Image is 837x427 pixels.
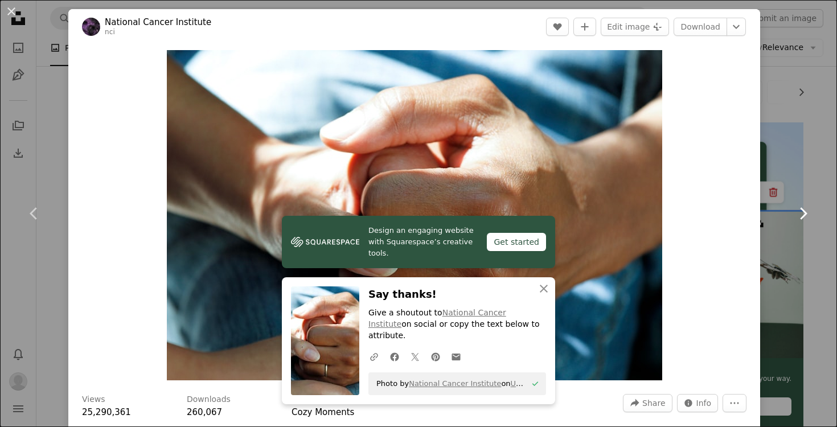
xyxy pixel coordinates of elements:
[384,345,405,368] a: Share on Facebook
[727,18,746,36] button: Choose download size
[573,18,596,36] button: Add to Collection
[696,395,712,412] span: Info
[368,308,506,329] a: National Cancer Institute
[769,159,837,268] a: Next
[167,50,662,380] button: Zoom in on this image
[425,345,446,368] a: Share on Pinterest
[82,18,100,36] img: Go to National Cancer Institute's profile
[677,394,719,412] button: Stats about this image
[371,375,526,393] span: Photo by on
[642,395,665,412] span: Share
[368,286,546,303] h3: Say thanks!
[368,307,546,342] p: Give a shoutout to on social or copy the text below to attribute.
[291,233,359,251] img: file-1606177908946-d1eed1cbe4f5image
[487,233,546,251] div: Get started
[105,17,211,28] a: National Cancer Institute
[601,18,669,36] button: Edit image
[187,407,222,417] span: 260,067
[446,345,466,368] a: Share over email
[282,216,555,268] a: Design an engaging website with Squarespace’s creative tools.Get started
[368,225,478,259] span: Design an engaging website with Squarespace’s creative tools.
[167,50,662,380] img: person wearing gold wedding band
[546,18,569,36] button: Like
[623,394,672,412] button: Share this image
[723,394,746,412] button: More Actions
[511,379,544,388] a: Unsplash
[674,18,727,36] a: Download
[105,28,115,36] a: nci
[526,374,545,393] button: Copy to clipboard
[82,394,105,405] h3: Views
[292,407,354,417] a: Cozy Moments
[405,345,425,368] a: Share on Twitter
[409,379,501,388] a: National Cancer Institute
[82,407,131,417] span: 25,290,361
[187,394,231,405] h3: Downloads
